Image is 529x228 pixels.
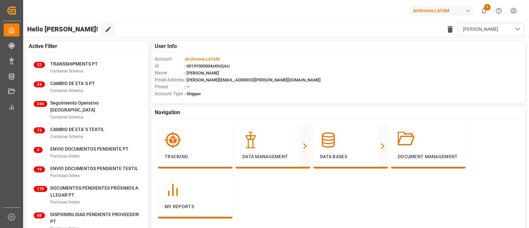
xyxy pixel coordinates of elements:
[184,77,321,82] span: : [PERSON_NAME][EMAIL_ADDRESS][PERSON_NAME][DOMAIN_NAME]
[165,203,226,210] p: My Reports
[155,63,184,69] span: Id
[50,81,95,86] span: CAMBIO DE ETA´S PT
[50,200,80,205] span: Purchase Orders
[50,212,139,224] span: DISPONIBILIDAD PENDIENTE PROVEEDOR PT
[463,26,498,33] span: [PERSON_NAME]
[410,6,474,16] div: Archroma LATAM
[184,84,190,89] span: : —
[184,91,201,96] span: : Shipper
[50,69,83,73] span: Container Schema
[155,90,184,97] span: Account Type
[34,186,47,192] span: 178
[34,185,140,205] a: 178DOCUMENTOS PENDIENTES PRÓXIMOS A LLEGAR PTPurchase Orders
[155,56,184,63] span: Account
[155,42,177,50] span: User Info
[476,3,491,18] button: show 2 new notifications
[34,146,140,160] a: 0ENVIO DOCUMENTOS PENDIENTE PTPurchase Orders
[50,88,83,93] span: Container Schema
[34,61,140,74] a: 22TRANSSHIPMENTS PTContainer Schema
[484,4,491,11] span: 2
[50,154,80,159] span: Purchase Orders
[50,100,99,113] span: Seguimiento Operativo [GEOGRAPHIC_DATA]
[50,173,80,178] span: Purchase Orders
[50,115,83,119] span: Container Schema
[34,100,140,120] a: 244Seguimiento Operativo [GEOGRAPHIC_DATA]Container Schema
[27,23,98,35] span: Hello [PERSON_NAME]!
[184,70,219,75] span: : [PERSON_NAME]
[34,212,45,218] span: 68
[320,153,381,160] p: Data Bases
[184,64,230,68] span: : 0019Y000004zKhIQAU
[155,76,184,83] span: Email Address
[50,61,98,67] span: TRANSSHIPMENTS PT
[410,4,476,17] button: Archroma LATAM
[398,153,459,160] p: Document Management
[491,3,506,18] button: Help Center
[50,146,129,152] span: ENVIO DOCUMENTOS PENDIENTE PT
[50,166,138,171] span: ENVIO DOCUMENTOS PENDIENTE TEXTIL
[184,57,220,62] span: :
[185,57,220,62] span: Archroma LATAM
[50,185,138,198] span: DOCUMENTOS PENDIENTES PRÓXIMOS A LLEGAR PT
[34,62,45,68] span: 22
[242,153,304,160] p: Data Management
[34,126,140,140] a: 73CAMBIO DE ETA´S TEXTILContainer Schema
[165,153,226,160] p: Tracking
[29,42,57,50] span: Active Filter
[34,127,45,133] span: 73
[458,23,524,35] button: open menu
[34,147,43,153] span: 0
[34,165,140,179] a: 19ENVIO DOCUMENTOS PENDIENTE TEXTILPurchase Orders
[50,134,83,139] span: Container Schema
[50,127,104,132] span: CAMBIO DE ETA´S TEXTIL
[34,80,140,94] a: 24CAMBIO DE ETA´S PTContainer Schema
[155,109,180,116] span: Navigation
[34,101,47,107] span: 244
[34,166,45,172] span: 19
[155,69,184,76] span: Name
[34,81,45,87] span: 24
[155,83,184,90] span: Phone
